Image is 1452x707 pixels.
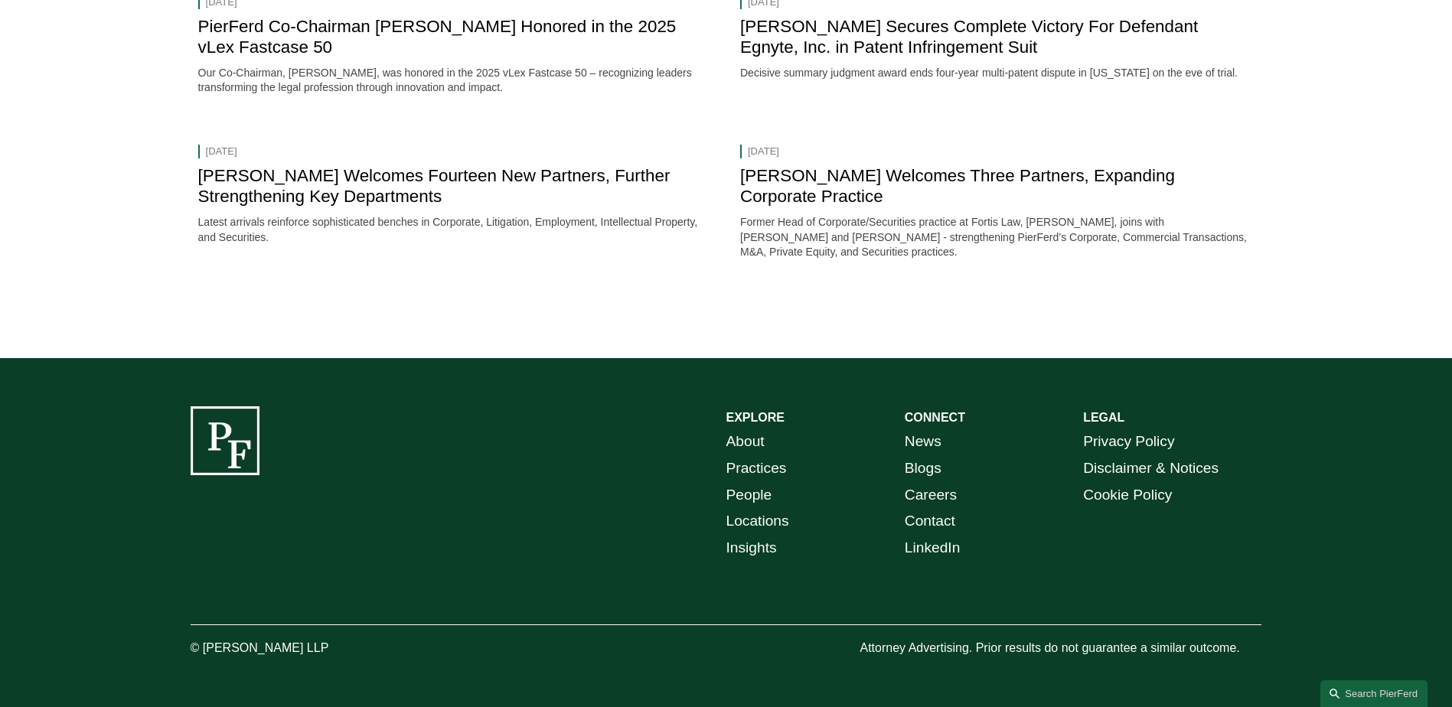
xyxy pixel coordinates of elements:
a: [PERSON_NAME] Welcomes Three Partners, Expanding Corporate Practice [740,166,1175,206]
p: Decisive summary judgment award ends four-year multi-patent dispute in [US_STATE] on the eve of t... [740,66,1254,81]
a: Blogs [905,455,941,482]
a: Search this site [1320,680,1428,707]
p: Attorney Advertising. Prior results do not guarantee a similar outcome. [860,637,1261,660]
a: Disclaimer & Notices [1083,455,1219,482]
p: Our Co-Chairman, [PERSON_NAME], was honored in the 2025 vLex Fastcase 50 – recognizing leaders tr... [198,66,712,96]
a: Practices [726,455,787,482]
a: [PERSON_NAME] Secures Complete Victory For Defendant Egnyte, Inc. in Patent Infringement Suit [740,17,1198,57]
a: About [726,428,765,455]
a: Privacy Policy [1083,428,1174,455]
strong: CONNECT [905,411,965,424]
a: Contact [905,508,955,535]
time: [DATE] [206,145,237,158]
strong: LEGAL [1083,411,1124,424]
a: People [726,482,772,509]
a: News [905,428,941,455]
a: Cookie Policy [1083,482,1172,509]
a: Insights [726,535,777,562]
a: LinkedIn [905,535,961,562]
p: Latest arrivals reinforce sophisticated benches in Corporate, Litigation, Employment, Intellectua... [198,215,712,245]
p: © [PERSON_NAME] LLP [191,637,414,660]
a: PierFerd Co-Chairman [PERSON_NAME] Honored in the 2025 vLex Fastcase 50 [198,17,677,57]
time: [DATE] [748,145,779,158]
a: Careers [905,482,957,509]
strong: EXPLORE [726,411,785,424]
a: [PERSON_NAME] Welcomes Fourteen New Partners, Further Strengthening Key Departments [198,166,671,206]
p: Former Head of Corporate/Securities practice at Fortis Law, [PERSON_NAME], joins with [PERSON_NAM... [740,215,1254,260]
a: Locations [726,508,789,535]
